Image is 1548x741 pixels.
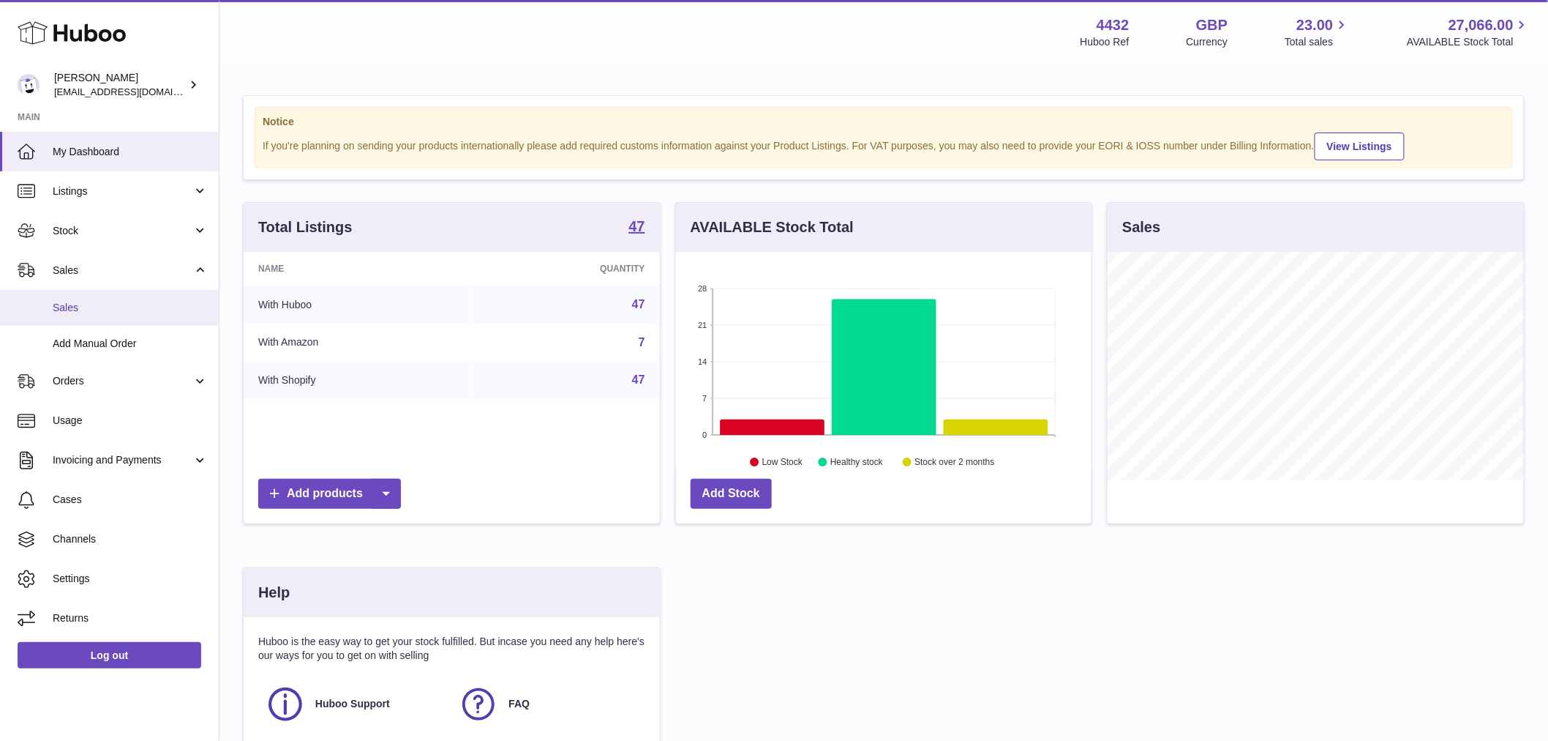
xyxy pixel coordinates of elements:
[698,284,707,293] text: 28
[53,264,192,278] span: Sales
[53,185,192,198] span: Listings
[1285,35,1350,49] span: Total sales
[1449,15,1514,35] span: 27,066.00
[1122,217,1160,237] h3: Sales
[53,224,192,238] span: Stock
[263,115,1505,129] strong: Notice
[266,685,444,724] a: Huboo Support
[244,286,471,324] td: With Huboo
[762,458,803,468] text: Low Stock
[632,298,645,310] a: 47
[54,71,186,99] div: [PERSON_NAME]
[258,635,645,663] p: Huboo is the easy way to get your stock fulfilled. But incase you need any help here's our ways f...
[53,611,208,625] span: Returns
[471,252,659,286] th: Quantity
[830,458,884,468] text: Healthy stock
[244,324,471,362] td: With Amazon
[702,394,707,403] text: 7
[702,431,707,439] text: 0
[1196,15,1228,35] strong: GBP
[508,697,530,711] span: FAQ
[1187,35,1228,49] div: Currency
[1407,35,1530,49] span: AVAILABLE Stock Total
[914,458,994,468] text: Stock over 2 months
[628,219,645,237] a: 47
[53,414,208,428] span: Usage
[54,86,215,97] span: [EMAIL_ADDRESS][DOMAIN_NAME]
[698,357,707,366] text: 14
[53,337,208,351] span: Add Manual Order
[691,479,772,509] a: Add Stock
[258,583,290,603] h3: Help
[53,493,208,507] span: Cases
[244,252,471,286] th: Name
[258,479,401,509] a: Add products
[18,74,40,96] img: internalAdmin-4432@internal.huboo.com
[1315,133,1405,160] a: View Listings
[698,321,707,329] text: 21
[459,685,637,724] a: FAQ
[53,532,208,546] span: Channels
[632,373,645,386] a: 47
[53,374,192,388] span: Orders
[315,697,390,711] span: Huboo Support
[1407,15,1530,49] a: 27,066.00 AVAILABLE Stock Total
[53,301,208,315] span: Sales
[53,453,192,467] span: Invoicing and Payments
[53,572,208,586] span: Settings
[639,336,645,349] a: 7
[1081,35,1130,49] div: Huboo Ref
[53,145,208,159] span: My Dashboard
[18,642,201,669] a: Log out
[244,361,471,399] td: With Shopify
[1285,15,1350,49] a: 23.00 Total sales
[263,130,1505,160] div: If you're planning on sending your products internationally please add required customs informati...
[258,217,353,237] h3: Total Listings
[691,217,854,237] h3: AVAILABLE Stock Total
[628,219,645,234] strong: 47
[1296,15,1333,35] span: 23.00
[1097,15,1130,35] strong: 4432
